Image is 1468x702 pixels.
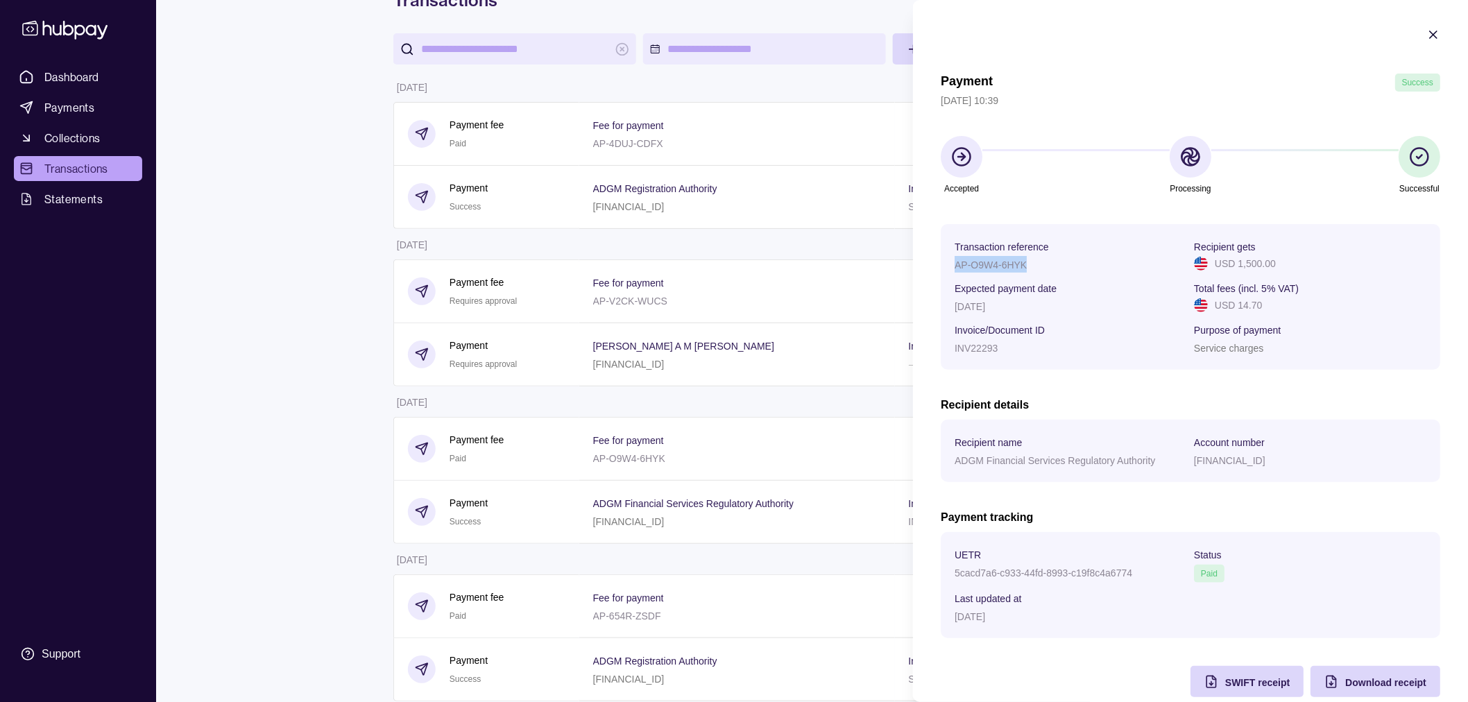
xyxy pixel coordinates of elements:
[955,325,1045,336] p: Invoice/Document ID
[941,397,1440,413] h2: Recipient details
[1194,437,1265,448] p: Account number
[1194,455,1265,466] p: [FINANCIAL_ID]
[955,259,1027,271] p: AP-O9W4-6HYK
[1194,343,1263,354] p: Service charges
[955,567,1132,579] p: 5cacd7a6-c933-44fd-8993-c19f8c4a6774
[1194,283,1299,294] p: Total fees (incl. 5% VAT)
[1345,677,1426,688] span: Download receipt
[955,343,998,354] p: INV22293
[1215,256,1276,271] p: USD 1,500.00
[1399,181,1440,196] p: Successful
[1225,677,1290,688] span: SWIFT receipt
[1190,666,1304,697] button: SWIFT receipt
[1215,298,1262,313] p: USD 14.70
[944,181,979,196] p: Accepted
[955,241,1049,252] p: Transaction reference
[941,510,1440,525] h2: Payment tracking
[1170,181,1211,196] p: Processing
[941,93,1440,108] p: [DATE] 10:39
[955,455,1155,466] p: ADGM Financial Services Regulatory Authority
[955,549,981,560] p: UETR
[1311,666,1440,697] button: Download receipt
[955,611,985,622] p: [DATE]
[1194,241,1256,252] p: Recipient gets
[955,301,985,312] p: [DATE]
[941,74,993,92] h1: Payment
[1402,78,1433,87] span: Success
[1194,298,1208,312] img: us
[955,283,1057,294] p: Expected payment date
[1194,549,1222,560] p: Status
[955,437,1022,448] p: Recipient name
[955,593,1022,604] p: Last updated at
[1201,569,1218,579] span: Paid
[1194,325,1281,336] p: Purpose of payment
[1194,257,1208,271] img: us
